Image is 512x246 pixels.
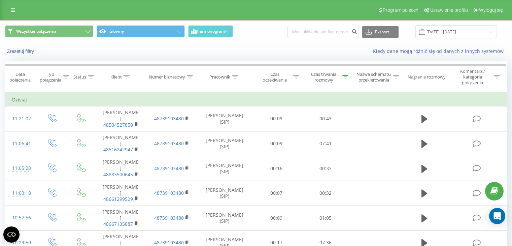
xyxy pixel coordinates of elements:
[356,71,391,83] div: Nazwa schematu przekierowania
[408,74,446,80] div: Nagranie rozmowy
[103,146,133,153] a: 48516242947
[95,131,146,156] td: [PERSON_NAME]
[97,25,185,37] button: Główny
[430,7,468,13] span: Ustawienia profilu
[252,181,301,206] td: 00:07
[154,239,184,246] a: 48739103480
[252,206,301,230] td: 00:09
[95,206,146,230] td: [PERSON_NAME]
[479,7,503,13] span: Wyloguj się
[12,187,30,200] div: 11:03:18
[110,74,122,80] div: Klient
[197,106,252,131] td: [PERSON_NAME] (SIP)
[362,26,399,38] button: Eksport
[40,71,61,83] div: Typ połączenia
[95,181,146,206] td: [PERSON_NAME]
[103,196,133,202] a: 48661299529
[154,140,184,147] a: 48739103480
[301,131,350,156] td: 07:41
[197,206,252,230] td: [PERSON_NAME] (SIP)
[188,25,233,37] button: Harmonogram
[252,106,301,131] td: 00:09
[301,106,350,131] td: 00:43
[3,226,20,243] button: Open CMP widget
[197,181,252,206] td: [PERSON_NAME] (SIP)
[73,74,86,80] div: Status
[154,215,184,221] a: 48739103480
[252,156,301,181] td: 00:16
[95,156,146,181] td: [PERSON_NAME]
[154,115,184,122] a: 48739103480
[301,181,350,206] td: 00:32
[197,29,225,34] span: Harmonogram
[5,93,507,106] td: Dzisiaj
[5,25,93,37] button: Wszystkie połączenia
[373,48,507,54] a: Kiedy dane mogą różnić się od danych z innych systemów
[489,208,505,224] div: Open Intercom Messenger
[95,106,146,131] td: [PERSON_NAME]
[149,74,185,80] div: Numer biznesowy
[103,221,133,227] a: 48667135887
[287,26,359,38] input: Wyszukiwanie według numeru
[5,71,35,83] div: Data połączenia
[301,156,350,181] td: 00:33
[5,48,37,54] button: Zresetuj filtry
[16,29,57,34] span: Wszystkie połączenia
[12,137,30,150] div: 11:06:41
[154,190,184,196] a: 48739103480
[258,71,292,83] div: Czas oczekiwania
[154,165,184,172] a: 48739103480
[209,74,230,80] div: Pracownik
[307,71,341,83] div: Czas trwania rozmowy
[453,68,492,86] div: Komentarz / kategoria połączenia
[103,122,133,128] a: 48504527850
[103,171,133,178] a: 48883500645
[12,162,30,175] div: 11:05:28
[12,211,30,224] div: 10:57:56
[12,112,30,125] div: 11:21:02
[301,206,350,230] td: 01:05
[197,131,252,156] td: [PERSON_NAME] (SIP)
[383,7,418,13] span: Program poleceń
[197,156,252,181] td: [PERSON_NAME] (SIP)
[252,131,301,156] td: 00:09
